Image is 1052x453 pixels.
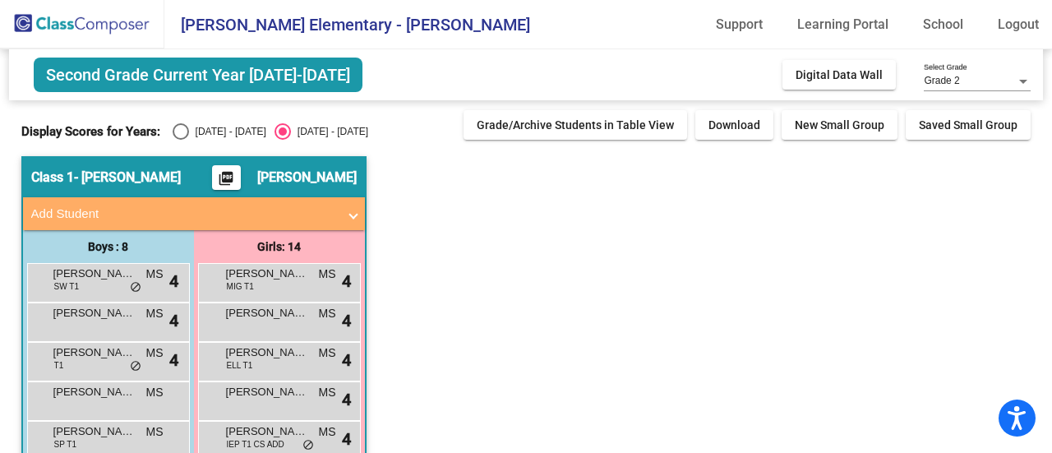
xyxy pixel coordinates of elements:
span: do_not_disturb_alt [130,281,141,294]
span: MS [319,266,336,283]
mat-expansion-panel-header: Add Student [23,197,365,230]
div: Girls: 14 [194,230,365,263]
span: MS [146,305,164,322]
span: MS [146,423,164,441]
button: Digital Data Wall [782,60,896,90]
button: New Small Group [782,110,897,140]
span: T1 [54,359,64,372]
mat-panel-title: Add Student [31,205,337,224]
span: [PERSON_NAME] [226,344,308,361]
span: Second Grade Current Year [DATE]-[DATE] [34,58,362,92]
span: SP T1 [54,438,76,451]
a: Logout [985,12,1052,38]
span: 4 [342,269,351,294]
span: 4 [342,308,351,333]
span: MS [146,266,164,283]
span: Class 1 [31,169,74,186]
div: [DATE] - [DATE] [291,124,368,139]
span: [PERSON_NAME] [226,384,308,400]
span: Grade 2 [924,75,959,86]
div: Boys : 8 [23,230,194,263]
span: [PERSON_NAME] [226,266,308,282]
button: Grade/Archive Students in Table View [464,110,687,140]
span: MS [319,305,336,322]
span: do_not_disturb_alt [302,439,314,452]
span: Display Scores for Years: [21,124,160,139]
span: 4 [169,269,178,294]
span: 4 [342,387,351,412]
span: [PERSON_NAME] Elementary - [PERSON_NAME] [164,12,530,38]
span: 4 [342,348,351,372]
span: Grade/Archive Students in Table View [477,118,674,132]
span: [PERSON_NAME] [53,305,136,321]
span: New Small Group [795,118,884,132]
span: [PERSON_NAME] [53,423,136,440]
mat-radio-group: Select an option [173,123,368,140]
mat-icon: picture_as_pdf [216,170,236,193]
span: ELL T1 [227,359,253,372]
span: Download [708,118,760,132]
span: [PERSON_NAME] [257,169,357,186]
span: 4 [169,308,178,333]
button: Print Students Details [212,165,241,190]
span: MIG T1 [227,280,254,293]
span: MS [146,384,164,401]
div: [DATE] - [DATE] [189,124,266,139]
span: [PERSON_NAME] [226,423,308,440]
span: 4 [169,348,178,372]
a: School [910,12,976,38]
span: [PERSON_NAME] [226,305,308,321]
span: [PERSON_NAME] [53,384,136,400]
span: [PERSON_NAME] [53,344,136,361]
span: MS [146,344,164,362]
span: SW T1 [54,280,79,293]
span: 4 [342,427,351,451]
span: - [PERSON_NAME] [74,169,181,186]
a: Support [703,12,776,38]
span: [PERSON_NAME] [53,266,136,282]
span: MS [319,384,336,401]
button: Download [695,110,773,140]
span: IEP T1 CS ADD [227,438,284,451]
button: Saved Small Group [906,110,1031,140]
span: Digital Data Wall [796,68,883,81]
span: Saved Small Group [919,118,1017,132]
a: Learning Portal [784,12,902,38]
span: do_not_disturb_alt [130,360,141,373]
span: MS [319,423,336,441]
span: MS [319,344,336,362]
